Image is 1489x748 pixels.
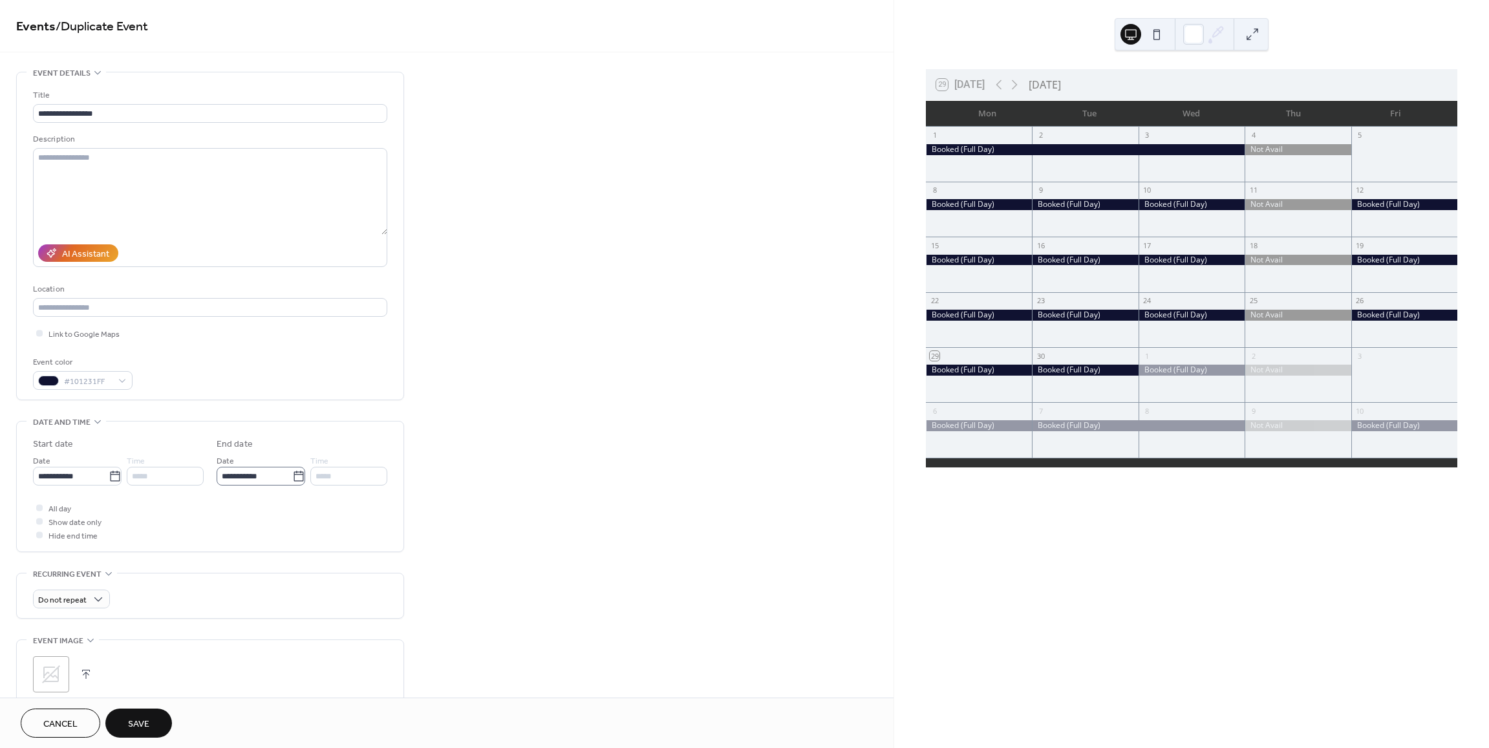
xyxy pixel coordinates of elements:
[127,454,145,468] span: Time
[1142,296,1152,306] div: 24
[56,14,148,39] span: / Duplicate Event
[1245,144,1351,155] div: Not Avail
[1142,406,1152,416] div: 8
[1355,186,1365,195] div: 12
[1245,420,1351,431] div: Not Avail
[930,240,939,250] div: 15
[926,144,1245,155] div: Booked (Full Day)
[1139,365,1245,376] div: Booked (Full Day)
[1245,255,1351,266] div: Not Avail
[1351,199,1457,210] div: Booked (Full Day)
[1355,351,1365,361] div: 3
[1355,296,1365,306] div: 26
[48,516,102,529] span: Show date only
[33,568,102,581] span: Recurring event
[1248,296,1258,306] div: 25
[1032,310,1138,321] div: Booked (Full Day)
[1032,199,1138,210] div: Booked (Full Day)
[1351,420,1457,431] div: Booked (Full Day)
[33,438,73,451] div: Start date
[1029,77,1061,92] div: [DATE]
[33,634,83,648] span: Event image
[33,656,69,692] div: ;
[62,248,109,261] div: AI Assistant
[1036,406,1045,416] div: 7
[1032,420,1245,431] div: Booked (Full Day)
[33,283,385,296] div: Location
[1032,255,1138,266] div: Booked (Full Day)
[1243,101,1345,127] div: Thu
[930,406,939,416] div: 6
[1248,186,1258,195] div: 11
[1351,255,1457,266] div: Booked (Full Day)
[926,420,1032,431] div: Booked (Full Day)
[930,131,939,140] div: 1
[1142,186,1152,195] div: 10
[926,365,1032,376] div: Booked (Full Day)
[926,199,1032,210] div: Booked (Full Day)
[38,244,118,262] button: AI Assistant
[1036,186,1045,195] div: 9
[33,356,130,369] div: Event color
[33,89,385,102] div: Title
[1248,406,1258,416] div: 9
[1245,199,1351,210] div: Not Avail
[1355,240,1365,250] div: 19
[217,438,253,451] div: End date
[1038,101,1141,127] div: Tue
[64,375,112,389] span: #101231FF
[1248,131,1258,140] div: 4
[48,502,71,516] span: All day
[217,454,234,468] span: Date
[1248,240,1258,250] div: 18
[1142,351,1152,361] div: 1
[1036,131,1045,140] div: 2
[1248,351,1258,361] div: 2
[926,255,1032,266] div: Booked (Full Day)
[33,416,91,429] span: Date and time
[1139,199,1245,210] div: Booked (Full Day)
[1032,365,1138,376] div: Booked (Full Day)
[1142,240,1152,250] div: 17
[926,310,1032,321] div: Booked (Full Day)
[1139,255,1245,266] div: Booked (Full Day)
[1345,101,1447,127] div: Fri
[1139,310,1245,321] div: Booked (Full Day)
[1036,240,1045,250] div: 16
[21,709,100,738] button: Cancel
[38,593,87,608] span: Do not repeat
[1245,365,1351,376] div: Not Avail
[33,67,91,80] span: Event details
[128,718,149,731] span: Save
[1245,310,1351,321] div: Not Avail
[930,351,939,361] div: 29
[16,14,56,39] a: Events
[1142,131,1152,140] div: 3
[43,718,78,731] span: Cancel
[936,101,1038,127] div: Mon
[310,454,328,468] span: Time
[1351,310,1457,321] div: Booked (Full Day)
[1036,296,1045,306] div: 23
[930,186,939,195] div: 8
[33,133,385,146] div: Description
[48,529,98,543] span: Hide end time
[1036,351,1045,361] div: 30
[105,709,172,738] button: Save
[930,296,939,306] div: 22
[48,328,120,341] span: Link to Google Maps
[1355,131,1365,140] div: 5
[1355,406,1365,416] div: 10
[1141,101,1243,127] div: Wed
[33,454,50,468] span: Date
